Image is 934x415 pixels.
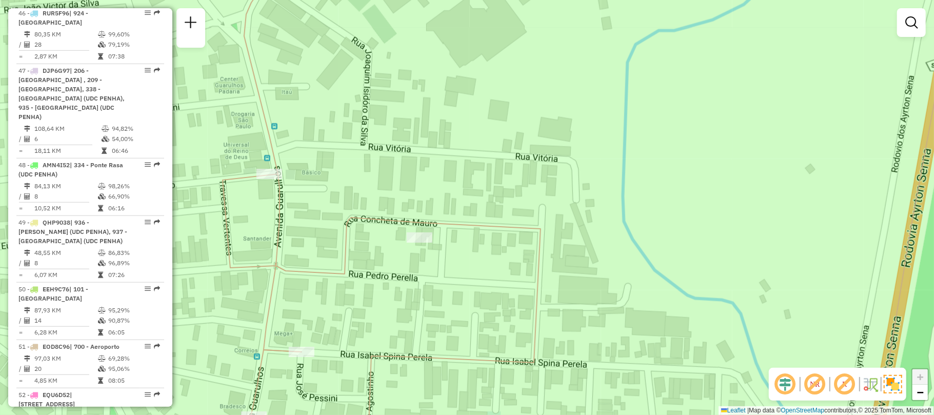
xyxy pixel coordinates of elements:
em: Opções [145,286,151,292]
span: 48 - [18,161,123,178]
td: 54,00% [111,134,160,144]
i: Total de Atividades [24,366,30,372]
span: | 101 - [GEOGRAPHIC_DATA] [18,285,88,302]
i: % de utilização da cubagem [98,318,106,324]
td: 48,55 KM [34,248,97,258]
em: Rota exportada [154,286,160,292]
td: 79,19% [108,39,160,50]
td: 66,90% [108,191,160,202]
td: 95,06% [108,364,160,374]
td: 6,07 KM [34,270,97,280]
td: / [18,364,24,374]
span: DJP6G97 [43,67,70,74]
td: 98,26% [108,181,160,191]
em: Opções [145,391,151,398]
td: = [18,327,24,338]
img: Fluxo de ruas [862,376,879,392]
td: 06:46 [111,146,160,156]
em: Rota exportada [154,67,160,73]
td: 87,93 KM [34,305,97,315]
div: Map data © contributors,© 2025 TomTom, Microsoft [719,406,934,415]
span: 49 - [18,219,127,245]
i: Distância Total [24,126,30,132]
i: Tempo total em rota [98,272,103,278]
i: % de utilização do peso [102,126,109,132]
i: Distância Total [24,31,30,37]
em: Opções [145,219,151,225]
em: Rota exportada [154,219,160,225]
span: 51 - [18,343,120,350]
span: 52 - [18,391,75,408]
span: − [917,386,924,399]
span: Ocultar deslocamento [773,372,798,397]
td: 20 [34,364,97,374]
td: 96,89% [108,258,160,268]
a: OpenStreetMap [781,407,825,414]
td: 4,85 KM [34,376,97,386]
td: 6,28 KM [34,327,97,338]
td: 06:16 [108,203,160,213]
em: Rota exportada [154,10,160,16]
td: = [18,376,24,386]
i: % de utilização do peso [98,31,106,37]
em: Rota exportada [154,162,160,168]
td: / [18,258,24,268]
em: Opções [145,10,151,16]
td: 8 [34,258,97,268]
td: 14 [34,315,97,326]
em: Rota exportada [154,391,160,398]
td: / [18,315,24,326]
i: Total de Atividades [24,260,30,266]
i: Total de Atividades [24,42,30,48]
td: 07:38 [108,51,160,62]
span: 46 - [18,9,88,26]
td: 28 [34,39,97,50]
td: 6 [34,134,101,144]
span: | 700 - Aeroporto [70,343,120,350]
i: % de utilização do peso [98,355,106,362]
a: Leaflet [721,407,746,414]
i: Distância Total [24,355,30,362]
a: Exibir filtros [901,12,922,33]
i: Total de Atividades [24,136,30,142]
td: 84,13 KM [34,181,97,191]
i: % de utilização do peso [98,307,106,313]
span: Exibir rótulo [832,372,857,397]
td: 94,82% [111,124,160,134]
td: 18,11 KM [34,146,101,156]
i: Distância Total [24,250,30,256]
td: 06:05 [108,327,160,338]
i: % de utilização da cubagem [98,42,106,48]
td: 86,83% [108,248,160,258]
td: 08:05 [108,376,160,386]
span: | 334 - Ponte Rasa (UDC PENHA) [18,161,123,178]
i: % de utilização do peso [98,183,106,189]
span: QHP9038 [43,219,70,226]
td: / [18,39,24,50]
em: Rota exportada [154,343,160,349]
td: = [18,203,24,213]
td: 99,60% [108,29,160,39]
td: = [18,51,24,62]
td: / [18,134,24,144]
i: Tempo total em rota [98,53,103,60]
span: | 206 - [GEOGRAPHIC_DATA] , 209 - [GEOGRAPHIC_DATA], 338 - [GEOGRAPHIC_DATA] (UDC PENHA), 935 - [... [18,67,125,121]
a: Zoom out [912,385,928,400]
span: 47 - [18,67,125,121]
em: Opções [145,162,151,168]
td: 80,35 KM [34,29,97,39]
i: Tempo total em rota [102,148,107,154]
i: Total de Atividades [24,318,30,324]
td: 07:26 [108,270,160,280]
td: 95,29% [108,305,160,315]
td: 69,28% [108,353,160,364]
span: AMN4I52 [43,161,70,169]
i: Tempo total em rota [98,329,103,335]
td: / [18,191,24,202]
span: RUR5F96 [43,9,69,17]
span: EQU6D52 [43,391,70,399]
i: % de utilização da cubagem [98,260,106,266]
span: + [917,370,924,383]
td: 90,87% [108,315,160,326]
i: Distância Total [24,183,30,189]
